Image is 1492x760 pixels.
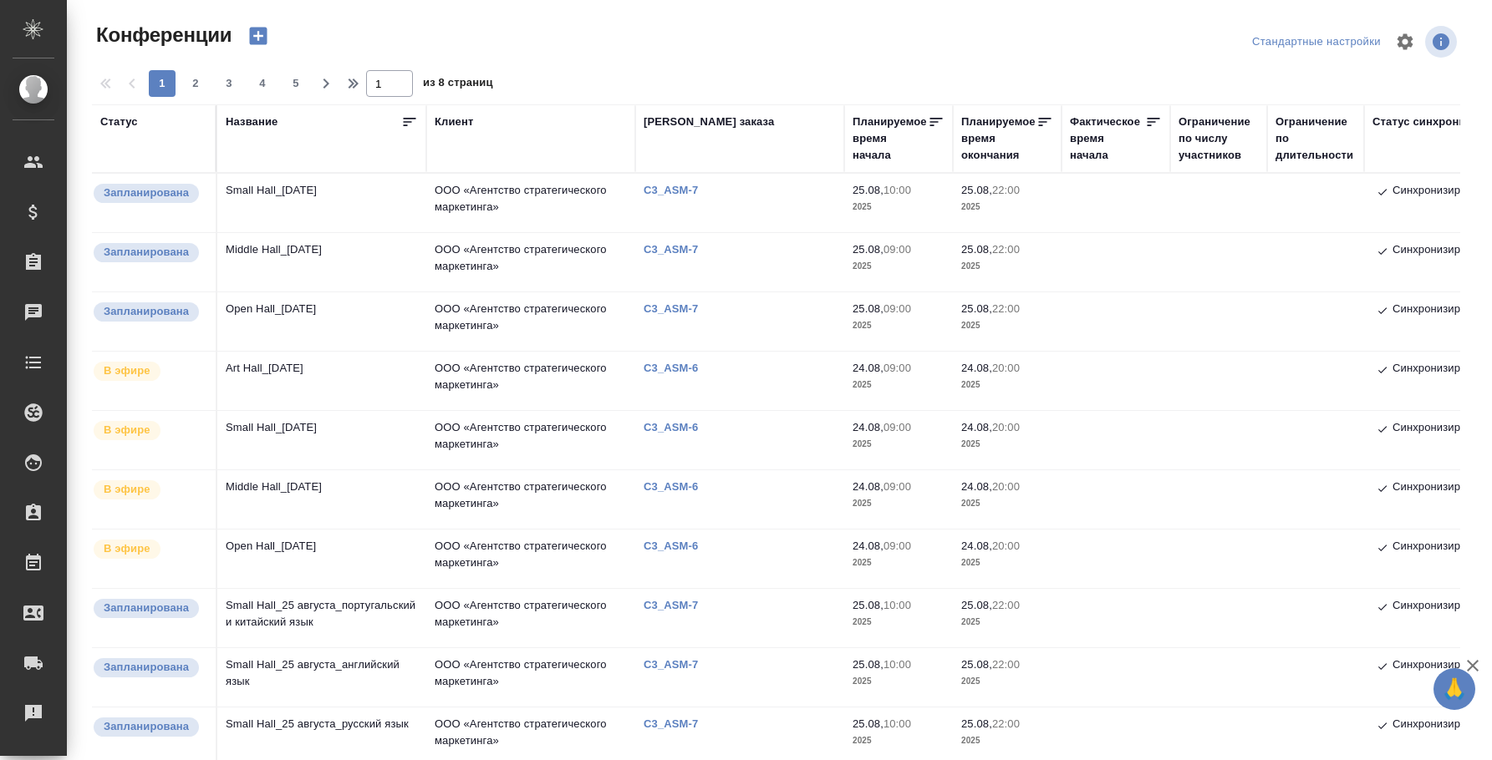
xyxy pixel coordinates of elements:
[426,233,635,291] td: ООО «Агентство стратегического маркетинга»
[92,22,232,48] span: Конференции
[104,185,189,201] p: Запланирована
[883,362,911,374] p: 09:00
[104,540,150,557] p: В эфире
[1393,716,1490,736] p: Синхронизировано
[1385,22,1425,62] span: Настроить таблицу
[1393,538,1490,558] p: Синхронизировано
[426,174,635,232] td: ООО «Агентство стратегического маркетинга»
[1393,656,1490,676] p: Синхронизировано
[883,717,911,730] p: 10:00
[883,599,911,611] p: 10:00
[961,717,992,730] p: 25.08,
[104,481,150,498] p: В эфире
[426,529,635,588] td: ООО «Агентство стратегического маркетинга»
[1276,114,1356,164] div: Ограничение по длительности
[853,732,945,749] p: 2025
[426,352,635,410] td: ООО «Агентство стратегического маркетинга»
[961,421,992,433] p: 24.08,
[216,70,242,97] button: 3
[104,244,189,261] p: Запланирована
[853,258,945,275] p: 2025
[283,70,309,97] button: 5
[249,75,276,92] span: 4
[217,174,426,232] td: Small Hall_[DATE]
[217,233,426,291] td: Middle Hall_[DATE]
[853,717,883,730] p: 25.08,
[853,555,945,571] p: 2025
[104,422,150,438] p: В эфире
[644,302,710,315] a: C3_ASM-7
[217,589,426,647] td: Small Hall_25 августа_португальский и китайский язык
[644,658,710,671] a: C3_ASM-7
[226,114,278,130] div: Название
[961,540,992,552] p: 24.08,
[992,717,1020,730] p: 22:00
[644,184,710,196] p: C3_ASM-7
[1393,360,1490,380] p: Синхронизировано
[961,495,1053,512] p: 2025
[644,114,774,130] div: [PERSON_NAME] заказа
[992,599,1020,611] p: 22:00
[217,648,426,707] td: Small Hall_25 августа_английский язык
[883,658,911,671] p: 10:00
[992,362,1020,374] p: 20:00
[961,377,1053,393] p: 2025
[1393,182,1490,202] p: Синхронизировано
[992,480,1020,493] p: 20:00
[644,243,710,256] a: C3_ASM-7
[104,303,189,320] p: Запланирована
[426,470,635,529] td: ООО «Агентство стратегического маркетинга»
[961,258,1053,275] p: 2025
[1425,26,1460,58] span: Посмотреть информацию
[182,70,209,97] button: 2
[426,589,635,647] td: ООО «Агентство стратегического маркетинга»
[104,718,189,735] p: Запланирована
[992,540,1020,552] p: 20:00
[238,22,278,50] button: Создать
[961,317,1053,334] p: 2025
[249,70,276,97] button: 4
[961,436,1053,453] p: 2025
[644,480,710,493] p: C3_ASM-6
[853,614,945,631] p: 2025
[853,495,945,512] p: 2025
[853,302,883,315] p: 25.08,
[961,243,992,256] p: 25.08,
[961,673,1053,690] p: 2025
[1433,668,1475,710] button: 🙏
[216,75,242,92] span: 3
[961,114,1036,164] div: Планируемое время окончания
[853,243,883,256] p: 25.08,
[853,658,883,671] p: 25.08,
[853,199,945,215] p: 2025
[853,421,883,433] p: 24.08,
[644,717,710,730] p: C3_ASM-7
[883,421,911,433] p: 09:00
[100,114,138,130] div: Статус
[883,480,911,493] p: 09:00
[853,184,883,196] p: 25.08,
[644,421,710,433] a: C3_ASM-6
[992,243,1020,256] p: 22:00
[1393,597,1490,617] p: Синхронизировано
[1440,671,1469,707] span: 🙏
[217,292,426,351] td: Open Hall_[DATE]
[644,362,710,374] p: C3_ASM-6
[853,362,883,374] p: 24.08,
[104,362,150,379] p: В эфире
[1070,114,1145,164] div: Фактическое время начала
[423,73,493,97] span: из 8 страниц
[961,658,992,671] p: 25.08,
[426,648,635,707] td: ООО «Агентство стратегического маркетинга»
[426,292,635,351] td: ООО «Агентство стратегического маркетинга»
[644,540,710,552] a: C3_ASM-6
[961,480,992,493] p: 24.08,
[961,302,992,315] p: 25.08,
[283,75,309,92] span: 5
[644,599,710,611] p: C3_ASM-7
[961,362,992,374] p: 24.08,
